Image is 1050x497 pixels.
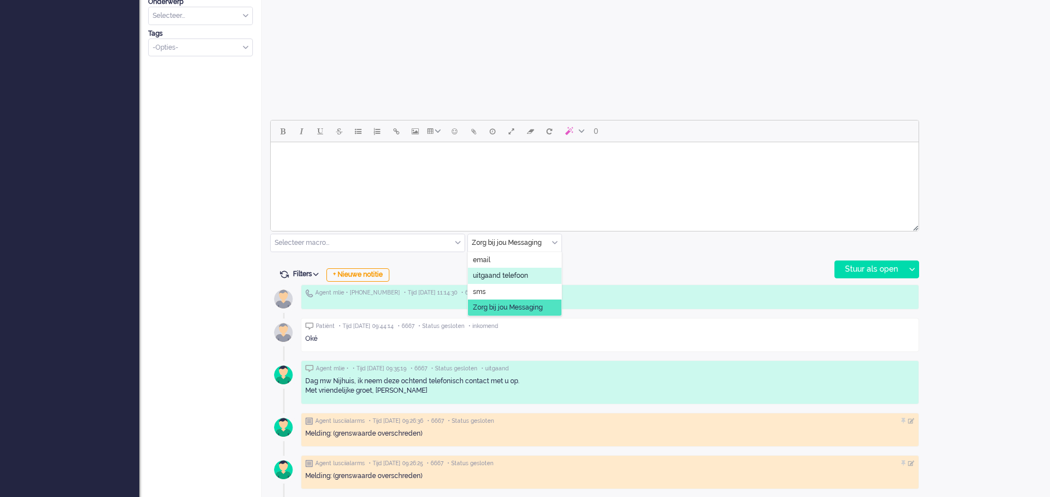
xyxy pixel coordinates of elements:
div: Oké [305,334,915,344]
span: Agent mlie • [PHONE_NUMBER] [315,289,400,297]
span: Filters [293,270,323,278]
span: Patiënt [316,322,335,330]
span: Agent lusciialarms [315,417,365,425]
li: uitgaand telefoon [468,268,561,284]
button: Strikethrough [330,122,349,141]
span: sms [473,287,486,297]
button: Clear formatting [521,122,540,141]
span: • 6667 [398,322,414,330]
span: Zorg bij jou Messaging [473,303,543,312]
span: • Tijd [DATE] 09:26:36 [369,417,423,425]
span: • 6667 [411,365,427,373]
img: ic_chat_grey.svg [305,322,314,330]
div: Stuur als open [835,261,905,278]
div: Resize [909,221,919,231]
button: Numbered list [368,122,387,141]
li: sms [468,284,561,300]
span: • 6667 [427,460,443,467]
div: + Nieuwe notitie [326,268,389,282]
div: Dag mw Nijhuis, ik neem deze ochtend telefonisch contact met u op. Met vriendelijke groet, [PERSO... [305,377,915,395]
li: Zorg bij jou Messaging [468,300,561,316]
span: Agent mlie • [316,365,349,373]
span: email [473,255,490,265]
li: email [468,252,561,268]
span: Agent lusciialarms [315,460,365,467]
button: Insert/edit image [406,122,424,141]
div: Tags [148,29,253,38]
img: ic_chat_grey.svg [305,365,314,372]
span: • Status gesloten [448,417,494,425]
span: • Tijd [DATE] 09:35:19 [353,365,407,373]
span: • 6667 [461,289,478,297]
button: Reset content [540,122,559,141]
span: 0 [594,127,598,136]
span: • Tijd [DATE] 09:44:14 [339,322,394,330]
img: avatar [270,319,297,346]
span: • inkomend [468,322,498,330]
div: Select Tags [148,38,253,57]
span: • Status gesloten [447,460,494,467]
span: • uitgaand [481,365,509,373]
button: Fullscreen [502,122,521,141]
img: ic_telephone_grey.svg [305,289,313,297]
button: Table [424,122,445,141]
span: uitgaand telefoon [473,271,528,281]
button: 0 [589,122,603,141]
img: avatar [270,413,297,441]
button: Delay message [483,122,502,141]
button: Add attachment [464,122,483,141]
div: Melding: (grenswaarde overschreden) [305,429,915,438]
img: avatar [270,456,297,484]
button: Insert/edit link [387,122,406,141]
img: ic_note_grey.svg [305,460,313,467]
img: avatar [270,285,297,313]
span: • Tijd [DATE] 11:14:30 [404,289,457,297]
img: ic_note_grey.svg [305,417,313,425]
button: Emoticons [445,122,464,141]
button: AI [559,122,589,141]
button: Bullet list [349,122,368,141]
span: • Status gesloten [431,365,477,373]
span: • 6667 [427,417,444,425]
button: Italic [292,122,311,141]
span: • Tijd [DATE] 09:26:25 [369,460,423,467]
div: Melding: (grenswaarde overschreden) [305,471,915,481]
button: Bold [273,122,292,141]
iframe: Rich Text Area [271,142,919,221]
img: avatar [270,361,297,389]
button: Underline [311,122,330,141]
span: • Status gesloten [418,322,465,330]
